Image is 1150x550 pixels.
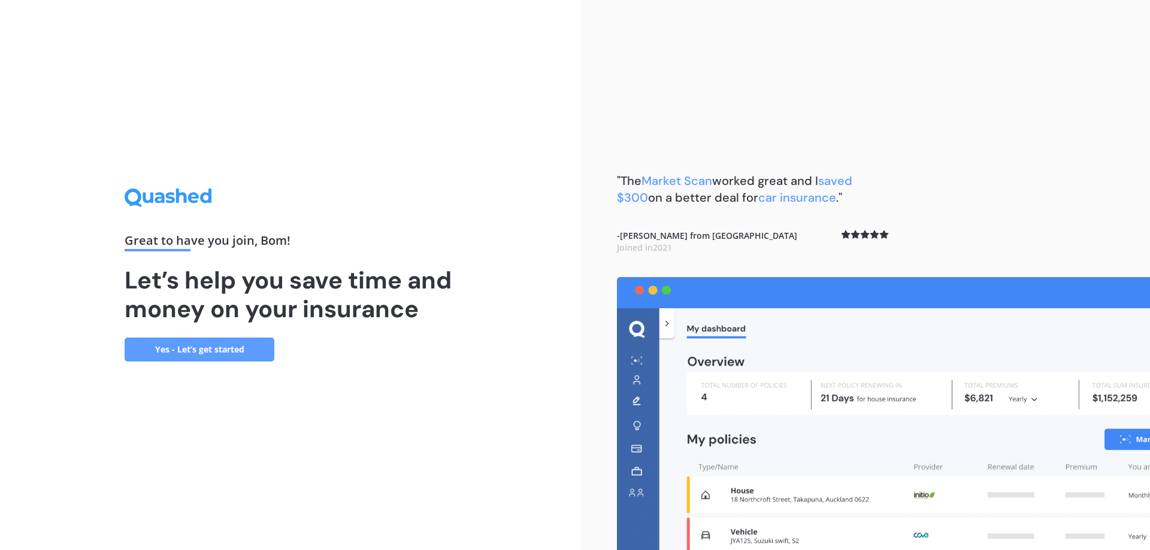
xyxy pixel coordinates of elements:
h1: Let’s help you save time and money on your insurance [125,266,456,323]
b: - [PERSON_NAME] from [GEOGRAPHIC_DATA] [617,230,797,253]
b: "The worked great and I on a better deal for ." [617,173,852,205]
img: dashboard.webp [617,277,1150,550]
span: saved $300 [617,173,852,205]
div: Great to have you join , Bom ! [125,235,456,251]
span: car insurance [758,190,836,205]
span: Market Scan [641,173,712,189]
span: Joined in 2021 [617,242,672,253]
a: Yes - Let’s get started [125,338,274,361]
